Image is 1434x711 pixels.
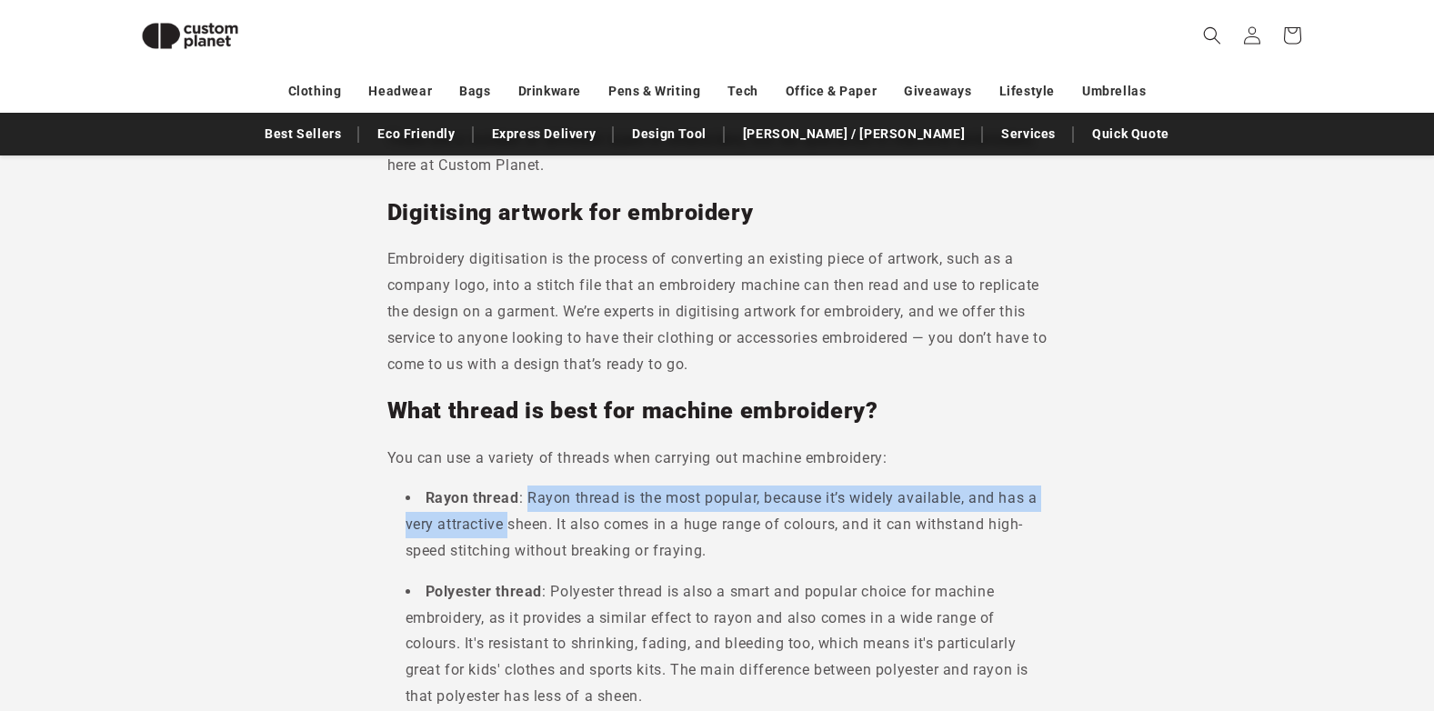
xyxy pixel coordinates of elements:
a: Pens & Writing [608,75,700,107]
b: Rayon thread [426,489,519,506]
a: Office & Paper [786,75,877,107]
a: Best Sellers [256,118,350,150]
summary: Search [1192,15,1232,55]
a: Services [992,118,1065,150]
a: Quick Quote [1083,118,1178,150]
a: Drinkware [518,75,581,107]
h2: Digitising artwork for embroidery [387,198,1048,227]
a: Headwear [368,75,432,107]
li: : Rayon thread is the most popular, because it’s widely available, and has a very attractive shee... [406,486,1048,564]
a: Eco Friendly [368,118,464,150]
a: Umbrellas [1082,75,1146,107]
b: Polyester thread [426,583,543,600]
a: Tech [727,75,757,107]
p: You can use a variety of threads when carrying out machine embroidery: [387,446,1048,472]
a: Bags [459,75,490,107]
img: Custom Planet [126,7,254,65]
li: : Polyester thread is also a smart and popular choice for machine embroidery, as it provides a si... [406,579,1048,710]
a: Design Tool [623,118,716,150]
a: [PERSON_NAME] / [PERSON_NAME] [734,118,974,150]
h2: What thread is best for machine embroidery? [387,396,1048,426]
a: Express Delivery [483,118,606,150]
a: Giveaways [904,75,971,107]
a: Clothing [288,75,342,107]
p: Embroidery digitisation is the process of converting an existing piece of artwork, such as a comp... [387,246,1048,377]
a: Lifestyle [999,75,1055,107]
